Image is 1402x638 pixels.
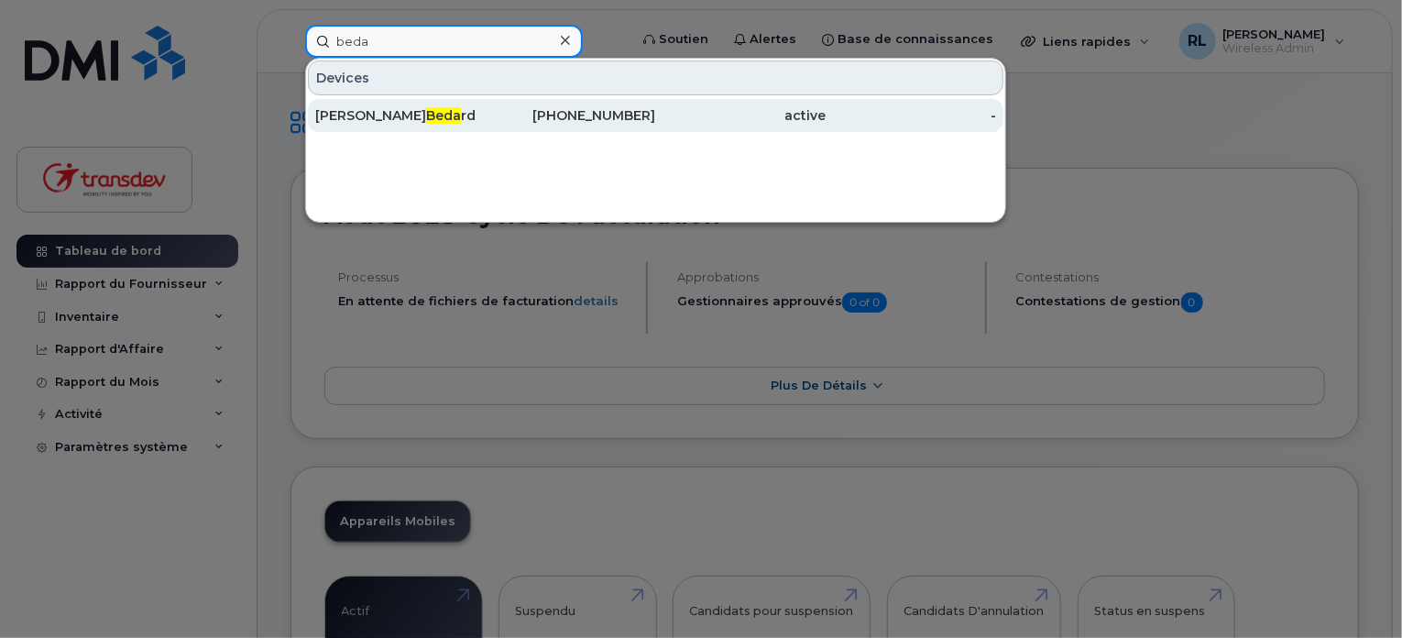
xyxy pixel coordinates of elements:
[426,107,461,124] span: Beda
[486,106,656,125] div: [PHONE_NUMBER]
[308,99,1003,132] a: [PERSON_NAME]Bedard[PHONE_NUMBER]active-
[308,60,1003,95] div: Devices
[656,106,827,125] div: active
[315,106,486,125] div: [PERSON_NAME] rd
[826,106,996,125] div: -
